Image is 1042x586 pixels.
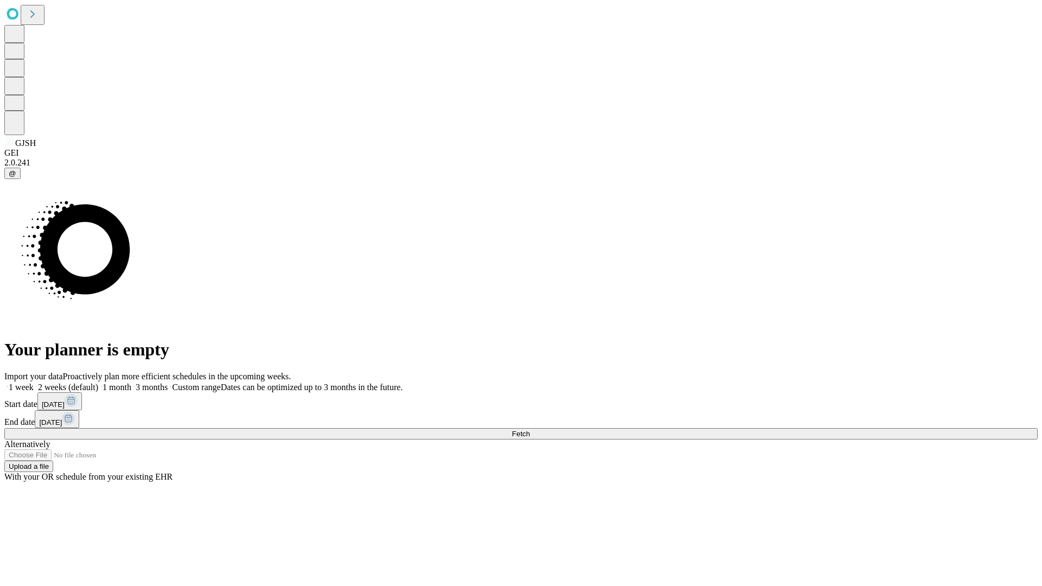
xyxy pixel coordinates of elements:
span: 2 weeks (default) [38,383,98,392]
span: 3 months [136,383,168,392]
div: 2.0.241 [4,158,1038,168]
span: [DATE] [39,418,62,426]
span: Fetch [512,430,530,438]
div: Start date [4,392,1038,410]
div: End date [4,410,1038,428]
button: [DATE] [35,410,79,428]
span: [DATE] [42,400,65,409]
span: Dates can be optimized up to 3 months in the future. [221,383,403,392]
button: [DATE] [37,392,82,410]
span: Proactively plan more efficient schedules in the upcoming weeks. [63,372,291,381]
h1: Your planner is empty [4,340,1038,360]
span: GJSH [15,138,36,148]
span: Custom range [172,383,220,392]
span: 1 week [9,383,34,392]
span: @ [9,169,16,177]
span: 1 month [103,383,131,392]
div: GEI [4,148,1038,158]
button: @ [4,168,21,179]
button: Fetch [4,428,1038,439]
span: With your OR schedule from your existing EHR [4,472,173,481]
button: Upload a file [4,461,53,472]
span: Import your data [4,372,63,381]
span: Alternatively [4,439,50,449]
